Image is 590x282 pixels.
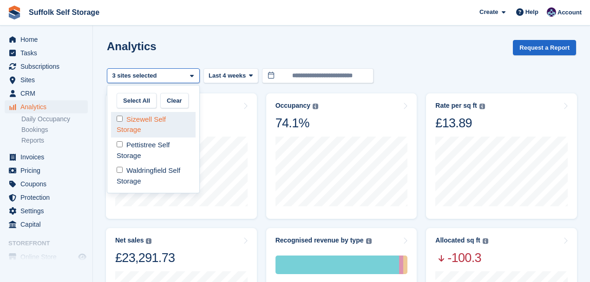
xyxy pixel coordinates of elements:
[20,177,76,190] span: Coupons
[5,73,88,86] a: menu
[7,6,21,20] img: stora-icon-8386f47178a22dfd0bd8f6a31ec36ba5ce8667c1dd55bd0f319d3a0aa187defe.svg
[20,73,76,86] span: Sites
[275,236,364,244] div: Recognised revenue by type
[209,71,246,80] span: Last 4 weeks
[479,104,485,109] img: icon-info-grey-7440780725fd019a000dd9b08b2336e03edf1995a4989e88bcd33f0948082b44.svg
[111,163,196,189] div: Waldringfield Self Storage
[403,256,408,274] div: One-off
[20,46,76,59] span: Tasks
[366,238,372,244] img: icon-info-grey-7440780725fd019a000dd9b08b2336e03edf1995a4989e88bcd33f0948082b44.svg
[21,125,88,134] a: Bookings
[525,7,538,17] span: Help
[5,100,88,113] a: menu
[20,60,76,73] span: Subscriptions
[25,5,103,20] a: Suffolk Self Storage
[313,104,318,109] img: icon-info-grey-7440780725fd019a000dd9b08b2336e03edf1995a4989e88bcd33f0948082b44.svg
[20,100,76,113] span: Analytics
[5,87,88,100] a: menu
[5,177,88,190] a: menu
[275,256,400,274] div: Storage
[435,236,480,244] div: Allocated sq ft
[435,115,485,131] div: £13.89
[21,115,88,124] a: Daily Occupancy
[77,251,88,262] a: Preview store
[20,218,76,231] span: Capital
[275,115,318,131] div: 74.1%
[5,46,88,59] a: menu
[111,112,196,138] div: Sizewell Self Storage
[5,164,88,177] a: menu
[20,33,76,46] span: Home
[399,256,403,274] div: Protection
[203,68,258,84] button: Last 4 weeks
[160,93,189,108] button: Clear
[483,238,488,244] img: icon-info-grey-7440780725fd019a000dd9b08b2336e03edf1995a4989e88bcd33f0948082b44.svg
[20,191,76,204] span: Protection
[115,236,144,244] div: Net sales
[111,138,196,163] div: Pettistree Self Storage
[479,7,498,17] span: Create
[146,238,151,244] img: icon-info-grey-7440780725fd019a000dd9b08b2336e03edf1995a4989e88bcd33f0948082b44.svg
[5,151,88,164] a: menu
[5,218,88,231] a: menu
[111,71,160,80] div: 3 sites selected
[107,40,157,52] h2: Analytics
[275,102,310,110] div: Occupancy
[435,250,488,266] span: -100.3
[5,33,88,46] a: menu
[20,151,76,164] span: Invoices
[5,191,88,204] a: menu
[435,102,477,110] div: Rate per sq ft
[5,250,88,263] a: menu
[5,204,88,217] a: menu
[513,40,576,55] button: Request a Report
[20,250,76,263] span: Online Store
[557,8,582,17] span: Account
[117,93,157,108] button: Select All
[20,164,76,177] span: Pricing
[115,250,175,266] div: £23,291.73
[20,204,76,217] span: Settings
[547,7,556,17] img: William Notcutt
[21,136,88,145] a: Reports
[5,60,88,73] a: menu
[8,239,92,248] span: Storefront
[20,87,76,100] span: CRM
